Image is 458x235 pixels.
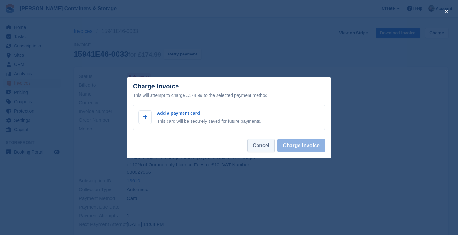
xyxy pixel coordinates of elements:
[441,6,452,17] button: close
[133,83,325,99] div: Charge Invoice
[157,118,261,125] p: This card will be securely saved for future payments.
[277,139,325,152] button: Charge Invoice
[157,110,261,117] p: Add a payment card
[247,139,275,152] button: Cancel
[133,91,325,99] div: This will attempt to charge £174.99 to the selected payment method.
[133,105,325,130] a: Add a payment card This card will be securely saved for future payments.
